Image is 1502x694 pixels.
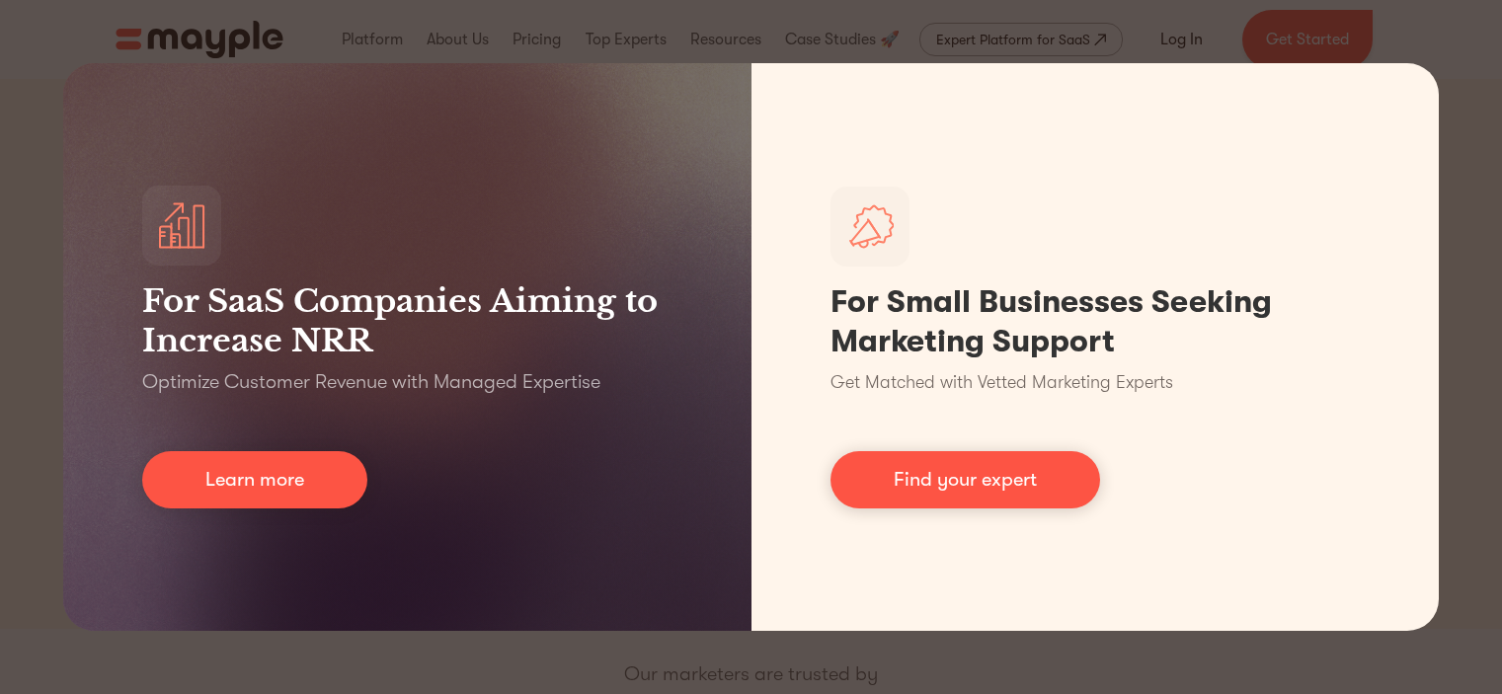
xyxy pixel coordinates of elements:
[830,282,1361,361] h1: For Small Businesses Seeking Marketing Support
[142,451,367,508] a: Learn more
[830,451,1100,508] a: Find your expert
[142,368,600,396] p: Optimize Customer Revenue with Managed Expertise
[142,281,672,360] h3: For SaaS Companies Aiming to Increase NRR
[830,369,1173,396] p: Get Matched with Vetted Marketing Experts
